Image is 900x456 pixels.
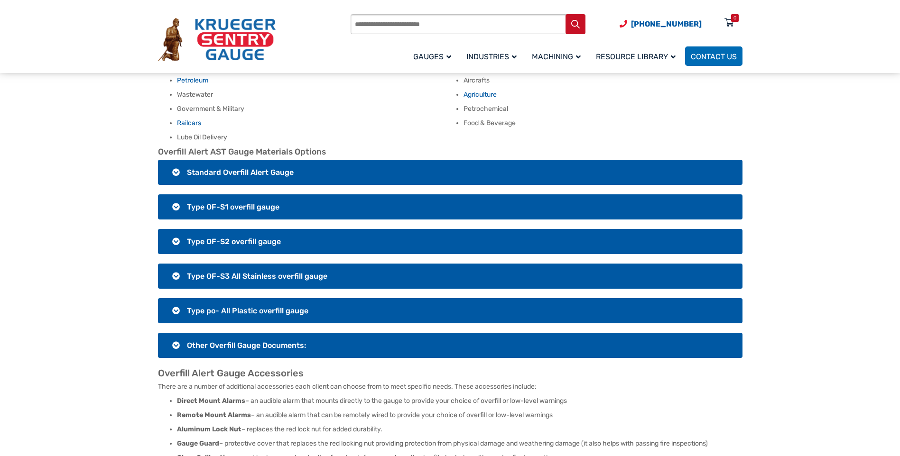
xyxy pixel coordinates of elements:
img: Krueger Sentry Gauge [158,18,276,62]
li: Aircrafts [464,76,742,85]
span: Type OF-S1 overfill gauge [187,202,279,211]
a: Gauges [408,45,461,67]
span: [PHONE_NUMBER] [631,19,702,28]
a: Industries [461,45,526,67]
h2: Overfill Alert AST Gauge Materials Options [158,147,742,157]
a: Contact Us [685,46,742,66]
li: Government & Military [177,104,456,114]
li: Petrochemical [464,104,742,114]
strong: Gauge Guard [177,439,219,447]
a: Machining [526,45,590,67]
li: Wastewater [177,90,456,100]
li: – an audible alarm that mounts directly to the gauge to provide your choice of overfill or low-le... [177,396,742,406]
span: Gauges [413,52,451,61]
span: Type po- All Plastic overfill gauge [187,306,308,315]
li: Lube Oil Delivery [177,133,456,142]
span: Industries [466,52,517,61]
li: – protective cover that replaces the red locking nut providing protection from physical damage an... [177,439,742,448]
p: There are a number of additional accessories each client can choose from to meet specific needs. ... [158,382,742,392]
span: Type OF-S2 overfill gauge [187,237,281,246]
li: Food & Beverage [464,119,742,128]
span: Standard Overfill Alert Gauge [187,168,294,177]
span: Type OF-S3 All Stainless overfill gauge [187,272,327,281]
span: Machining [532,52,581,61]
li: – replaces the red lock nut for added durability. [177,425,742,434]
h2: Overfill Alert Gauge Accessories [158,367,742,379]
strong: Direct Mount Alarms [177,397,245,405]
a: Resource Library [590,45,685,67]
li: – an audible alarm that can be remotely wired to provide your choice of overfill or low-level war... [177,410,742,420]
strong: Aluminum Lock Nut [177,425,241,433]
a: Agriculture [464,91,497,99]
div: 0 [733,14,736,22]
strong: Remote Mount Alarms [177,411,251,419]
a: Phone Number (920) 434-8860 [620,18,702,30]
span: Resource Library [596,52,676,61]
a: Railcars [177,119,201,127]
span: Other Overfill Gauge Documents: [187,341,306,350]
a: Petroleum [177,76,208,84]
span: Contact Us [691,52,737,61]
